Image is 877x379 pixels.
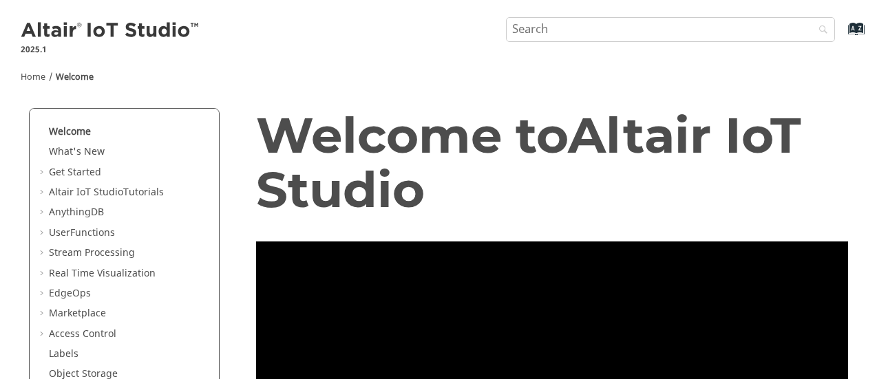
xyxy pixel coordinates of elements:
span: Expand Marketplace [38,307,49,321]
a: What's New [49,144,105,159]
a: Go to index terms page [826,28,857,43]
span: Altair IoT Studio [256,105,801,219]
a: Welcome [56,71,94,83]
input: Search query [506,17,835,42]
h1: Welcome to [256,108,849,217]
a: AnythingDB [49,205,104,219]
span: Expand Altair IoT StudioTutorials [38,186,49,199]
span: Expand Stream Processing [38,246,49,260]
span: Expand AnythingDB [38,206,49,219]
a: EdgeOps [49,286,91,301]
a: UserFunctions [49,226,115,240]
a: Home [21,71,45,83]
span: Functions [70,226,115,240]
button: Search [801,17,839,44]
span: Expand EdgeOps [38,287,49,301]
span: Expand Get Started [38,166,49,180]
a: Altair IoT StudioTutorials [49,185,164,199]
a: Labels [49,347,78,361]
a: Real Time Visualization [49,266,156,281]
span: Expand Access Control [38,327,49,341]
a: Get Started [49,165,101,180]
a: Welcome [49,124,91,139]
span: Expand Real Time Visualization [38,267,49,281]
a: Access Control [49,327,116,341]
span: Expand UserFunctions [38,226,49,240]
img: Altair IoT Studio [21,20,201,42]
a: Marketplace [49,306,106,321]
p: 2025.1 [21,43,201,56]
span: Altair IoT Studio [49,185,123,199]
a: Stream Processing [49,246,135,260]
